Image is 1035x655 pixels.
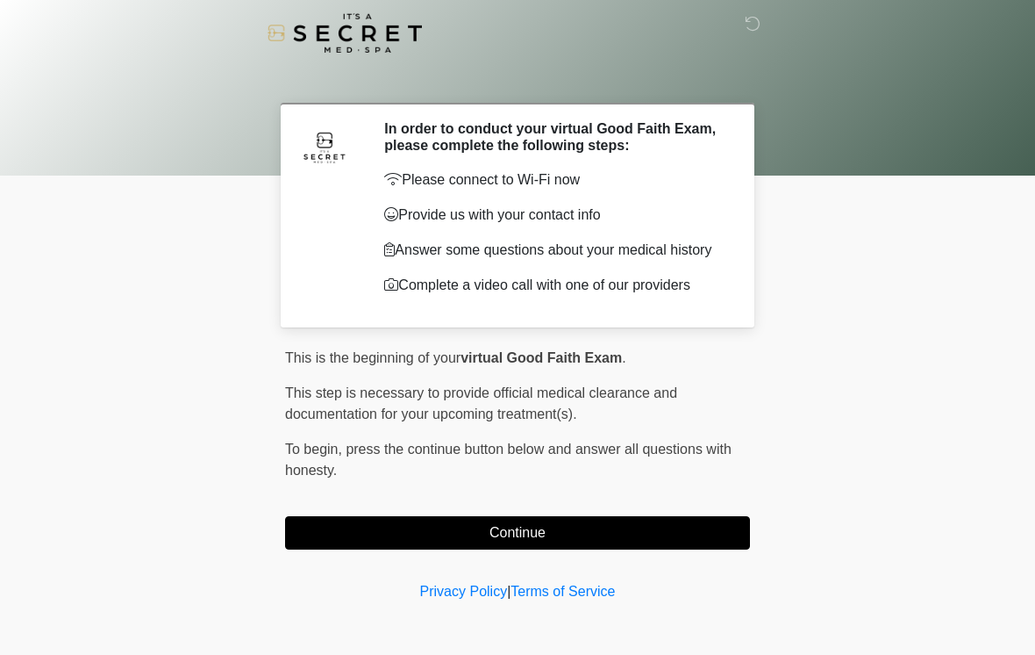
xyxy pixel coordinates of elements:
[384,205,724,226] p: Provide us with your contact info
[384,169,724,191] p: Please connect to Wi-Fi now
[384,275,724,296] p: Complete a video call with one of our providers
[460,350,622,365] strong: virtual Good Faith Exam
[285,516,750,550] button: Continue
[510,584,615,599] a: Terms of Service
[622,350,625,365] span: .
[507,584,510,599] a: |
[285,442,732,478] span: press the continue button below and answer all questions with honesty.
[420,584,508,599] a: Privacy Policy
[268,13,422,53] img: It's A Secret Med Spa Logo
[285,442,346,457] span: To begin,
[298,120,351,173] img: Agent Avatar
[272,63,763,96] h1: ‎ ‎
[285,385,677,421] span: This step is necessary to provide official medical clearance and documentation for your upcoming ...
[384,240,724,261] p: Answer some questions about your medical history
[285,350,460,365] span: This is the beginning of your
[384,120,724,154] h2: In order to conduct your virtual Good Faith Exam, please complete the following steps:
